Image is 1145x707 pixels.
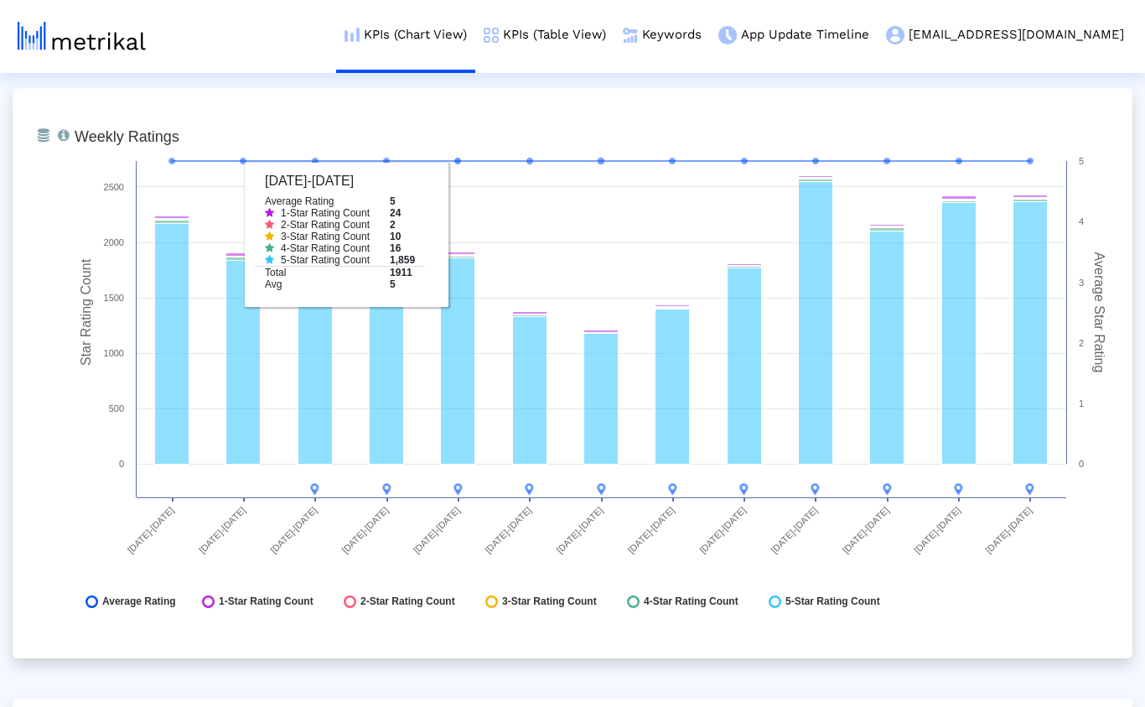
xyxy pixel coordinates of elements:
[983,505,1034,555] text: [DATE]-[DATE]
[119,459,124,469] text: 0
[340,505,391,555] text: [DATE]-[DATE]
[360,595,455,608] span: 2-Star Rating Count
[554,505,604,555] text: [DATE]-[DATE]
[644,595,738,608] span: 4-Star Rating Count
[697,505,748,555] text: [DATE]-[DATE]
[1092,252,1106,373] tspan: Average Star Rating
[1079,216,1084,226] text: 4
[912,505,962,555] text: [DATE]-[DATE]
[1079,459,1084,469] text: 0
[109,403,124,413] text: 500
[104,237,124,247] text: 2000
[1079,398,1084,408] text: 1
[345,28,360,42] img: kpi-chart-menu-icon.png
[219,595,313,608] span: 1-Star Rating Count
[1079,338,1084,348] text: 2
[785,595,880,608] span: 5-Star Rating Count
[483,505,533,555] text: [DATE]-[DATE]
[79,258,93,366] tspan: Star Rating Count
[102,595,176,608] span: Average Rating
[1079,156,1084,166] text: 5
[104,348,124,358] text: 1000
[104,293,124,303] text: 1500
[126,505,176,555] text: [DATE]-[DATE]
[75,128,179,145] tspan: Weekly Ratings
[626,505,676,555] text: [DATE]-[DATE]
[623,28,638,43] img: keywords.png
[502,595,597,608] span: 3-Star Rating Count
[718,26,737,44] img: app-update-menu-icon.png
[18,22,146,50] img: metrical-logo-light.png
[268,505,319,555] text: [DATE]-[DATE]
[412,505,462,555] text: [DATE]-[DATE]
[1079,278,1084,288] text: 3
[104,182,124,192] text: 2500
[886,26,904,44] img: my-account-menu-icon.png
[484,28,499,43] img: kpi-table-menu-icon.png
[769,505,819,555] text: [DATE]-[DATE]
[841,505,891,555] text: [DATE]-[DATE]
[197,505,247,555] text: [DATE]-[DATE]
